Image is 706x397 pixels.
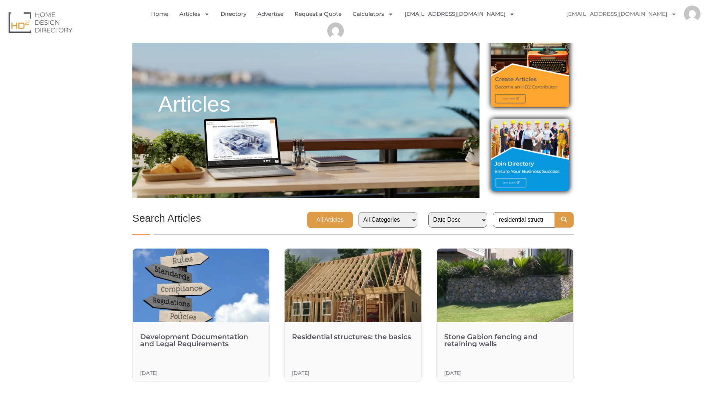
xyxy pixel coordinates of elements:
[353,6,393,22] a: Calculators
[491,119,569,194] a: directory
[444,333,538,348] a: Stone Gabion fencing and retaining walls
[491,119,569,191] img: directory
[307,212,353,228] a: All Articles
[444,370,461,376] h3: [DATE]
[221,6,246,22] a: Directory
[327,22,344,39] img: Amy Goel
[404,6,515,22] a: [EMAIL_ADDRESS][DOMAIN_NAME]
[140,333,248,348] a: Development Documentation and Legal Requirements
[132,212,201,225] h3: Search Articles
[292,370,309,376] h3: [DATE]
[295,6,342,22] a: Request a Quote
[151,91,231,134] h2: Articles
[559,6,700,22] nav: Menu
[491,35,569,107] img: article
[292,333,411,341] a: Residential structures: the basics
[684,6,700,22] img: Amy Goel
[257,6,284,22] a: Advertise
[559,6,684,22] a: [EMAIL_ADDRESS][DOMAIN_NAME]
[140,370,157,376] h3: [DATE]
[555,212,574,228] button: Search
[143,6,528,39] nav: Menu
[179,6,210,22] a: Articles
[491,35,569,110] a: article
[151,6,168,22] a: Home
[493,212,555,228] input: Search...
